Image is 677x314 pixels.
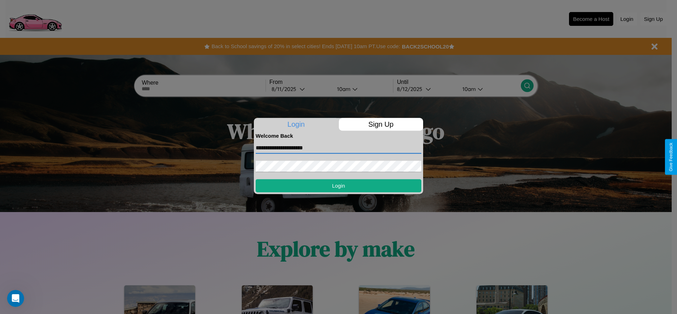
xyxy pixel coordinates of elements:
[7,290,24,307] iframe: Intercom live chat
[669,143,673,171] div: Give Feedback
[256,179,421,192] button: Login
[256,133,421,139] h4: Welcome Back
[339,118,423,131] p: Sign Up
[254,118,338,131] p: Login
